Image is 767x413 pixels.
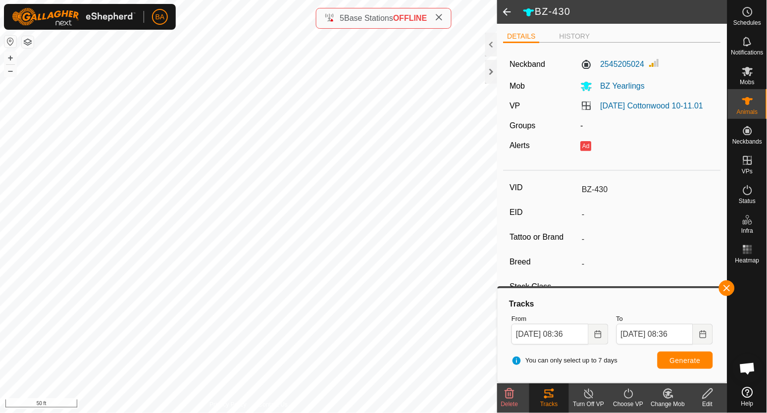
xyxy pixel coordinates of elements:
span: Infra [741,228,753,234]
a: Contact Us [258,400,288,409]
img: Gallagher Logo [12,8,136,26]
div: Tracks [529,400,569,409]
div: Turn Off VP [569,400,609,409]
span: Help [741,401,754,407]
button: – [4,65,16,77]
span: BZ Yearlings [593,82,645,90]
span: Delete [501,401,518,408]
li: DETAILS [504,31,540,43]
button: Ad [581,141,592,151]
span: You can only select up to 7 days [511,356,617,365]
span: Status [739,198,756,204]
label: Tattoo or Brand [510,231,578,244]
button: Reset Map [4,36,16,48]
span: Neckbands [732,139,762,145]
span: BA [155,12,165,22]
span: VPs [742,168,753,174]
span: Schedules [733,20,761,26]
span: Base Stations [344,14,393,22]
label: Stock Class [510,280,578,293]
div: Choose VP [609,400,648,409]
span: OFFLINE [393,14,427,22]
button: Choose Date [693,324,713,345]
div: Tracks [508,298,717,310]
label: VID [510,181,578,194]
label: To [616,314,713,324]
button: Generate [658,352,713,369]
a: Help [728,383,767,411]
button: Choose Date [589,324,609,345]
label: From [511,314,608,324]
button: + [4,52,16,64]
label: Groups [510,121,536,130]
label: Breed [510,256,578,268]
label: Neckband [510,58,546,70]
div: Edit [688,400,727,409]
span: Mobs [740,79,755,85]
img: Signal strength [649,57,661,69]
span: Notifications [731,50,764,55]
label: Alerts [510,141,530,150]
span: Generate [670,357,701,364]
div: Change Mob [648,400,688,409]
label: Mob [510,82,525,90]
span: 5 [340,14,344,22]
span: Animals [737,109,758,115]
a: Privacy Policy [209,400,247,409]
label: EID [510,206,578,219]
a: Open chat [733,354,763,383]
label: 2545205024 [581,58,645,70]
label: VP [510,102,520,110]
li: HISTORY [556,31,594,42]
a: [DATE] Cottonwood 10-11.01 [601,102,704,110]
h2: BZ-430 [523,5,727,18]
button: Map Layers [22,36,34,48]
span: Heatmap [735,258,760,263]
div: - [577,120,718,132]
